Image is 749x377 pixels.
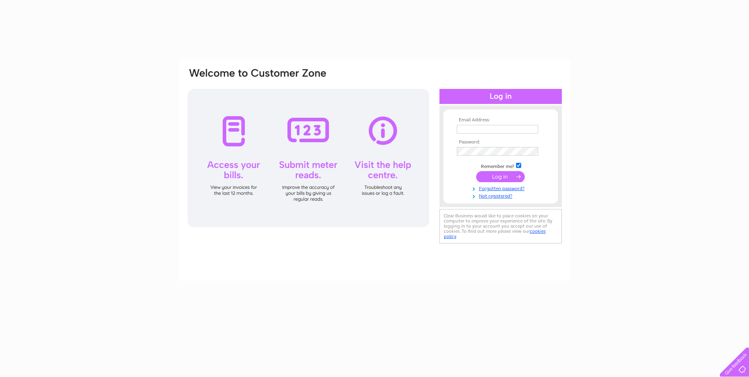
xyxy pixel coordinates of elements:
[455,162,546,170] td: Remember me?
[444,228,546,239] a: cookies policy
[457,192,546,199] a: Not registered?
[455,139,546,145] th: Password:
[439,209,562,243] div: Clear Business would like to place cookies on your computer to improve your experience of the sit...
[457,184,546,192] a: Forgotten password?
[476,171,525,182] input: Submit
[455,117,546,123] th: Email Address:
